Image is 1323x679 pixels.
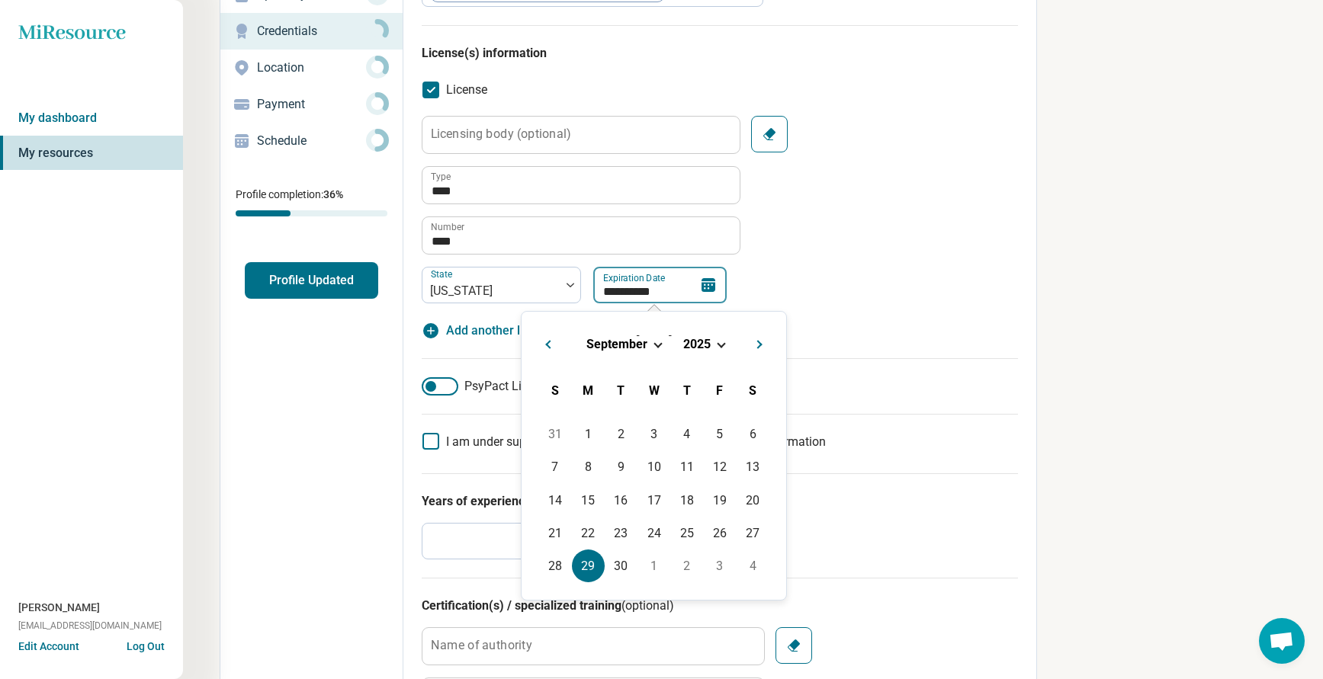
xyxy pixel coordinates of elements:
div: Choose Sunday, September 28th, 2025 [538,549,571,582]
div: Choose Monday, September 8th, 2025 [572,450,605,483]
p: Payment [257,95,366,114]
p: Location [257,59,366,77]
span: I am under supervision, so I will list my supervisor’s license information [446,434,826,449]
div: Choose Friday, October 3rd, 2025 [703,549,736,582]
div: Choose Friday, September 26th, 2025 [703,517,736,549]
a: Schedule [220,123,403,159]
label: Licensing body (optional) [431,128,571,140]
h3: License(s) information [422,44,1018,62]
div: Choose Saturday, October 4th, 2025 [737,549,769,582]
div: Month September, 2025 [538,418,769,582]
button: Log Out [127,639,165,651]
a: Location [220,50,403,86]
button: Add another license [422,322,556,340]
div: Choose Sunday, August 31st, 2025 [538,418,571,450]
div: Choose Saturday, September 27th, 2025 [737,517,769,549]
span: (optional) [621,598,674,613]
input: credential.licenses.0.name [422,167,740,203]
div: Choose Tuesday, September 30th, 2025 [605,549,637,582]
div: Thursday [670,374,703,407]
div: Choose Monday, September 29th, 2025 [572,549,605,582]
span: Add another license [446,322,556,340]
div: Choose Sunday, September 14th, 2025 [538,484,571,517]
div: Friday [703,374,736,407]
h3: Certification(s) / specialized training [422,597,1018,615]
div: Choose Tuesday, September 23rd, 2025 [605,517,637,549]
label: PsyPact License [422,377,553,396]
div: Choose Thursday, September 18th, 2025 [670,484,703,517]
div: Choose Saturday, September 6th, 2025 [737,418,769,450]
div: Choose Friday, September 12th, 2025 [703,450,736,483]
div: Choose Sunday, September 7th, 2025 [538,450,571,483]
div: Choose Friday, September 19th, 2025 [703,484,736,517]
div: Wednesday [637,374,670,407]
div: Choose Wednesday, October 1st, 2025 [637,549,670,582]
div: Choose Thursday, October 2nd, 2025 [670,549,703,582]
label: Type [431,172,451,181]
span: 36 % [323,188,343,200]
div: Profile completion [236,210,387,216]
div: Monday [572,374,605,407]
span: License [446,81,487,99]
div: Sunday [538,374,571,407]
div: Choose Thursday, September 25th, 2025 [670,517,703,549]
div: Choose Tuesday, September 16th, 2025 [605,484,637,517]
div: Tuesday [605,374,637,407]
label: Number [431,223,464,232]
p: Schedule [257,132,366,150]
div: Choose Thursday, September 4th, 2025 [670,418,703,450]
p: Credentials [257,22,366,40]
div: Choose Friday, September 5th, 2025 [703,418,736,450]
div: Choose Saturday, September 20th, 2025 [737,484,769,517]
a: Credentials [220,13,403,50]
div: Choose Sunday, September 21st, 2025 [538,517,571,549]
div: Choose Saturday, September 13th, 2025 [737,450,769,483]
div: Choose Thursday, September 11th, 2025 [670,450,703,483]
label: Name of authority [431,639,532,652]
div: Choose Tuesday, September 9th, 2025 [605,450,637,483]
span: [PERSON_NAME] [18,600,100,616]
div: Choose Wednesday, September 3rd, 2025 [637,418,670,450]
div: Choose Wednesday, September 17th, 2025 [637,484,670,517]
div: Choose Wednesday, September 24th, 2025 [637,517,670,549]
div: Choose Monday, September 15th, 2025 [572,484,605,517]
span: 2025 [683,337,711,351]
div: Choose Wednesday, September 10th, 2025 [637,450,670,483]
label: State [431,269,455,280]
button: Previous Month [534,330,558,354]
div: Open chat [1259,618,1305,664]
div: Choose Tuesday, September 2nd, 2025 [605,418,637,450]
div: Choose Monday, September 1st, 2025 [572,418,605,450]
div: Saturday [737,374,769,407]
button: Profile Updated [245,262,378,299]
button: Edit Account [18,639,79,655]
span: [EMAIL_ADDRESS][DOMAIN_NAME] [18,619,162,633]
a: Payment [220,86,403,123]
h3: Years of experience [422,492,1018,511]
button: Next Month [750,330,774,354]
span: September [586,337,647,351]
div: Choose Date [521,311,787,601]
div: Profile completion: [220,178,403,226]
h2: [DATE] [534,330,774,352]
div: Choose Monday, September 22nd, 2025 [572,517,605,549]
